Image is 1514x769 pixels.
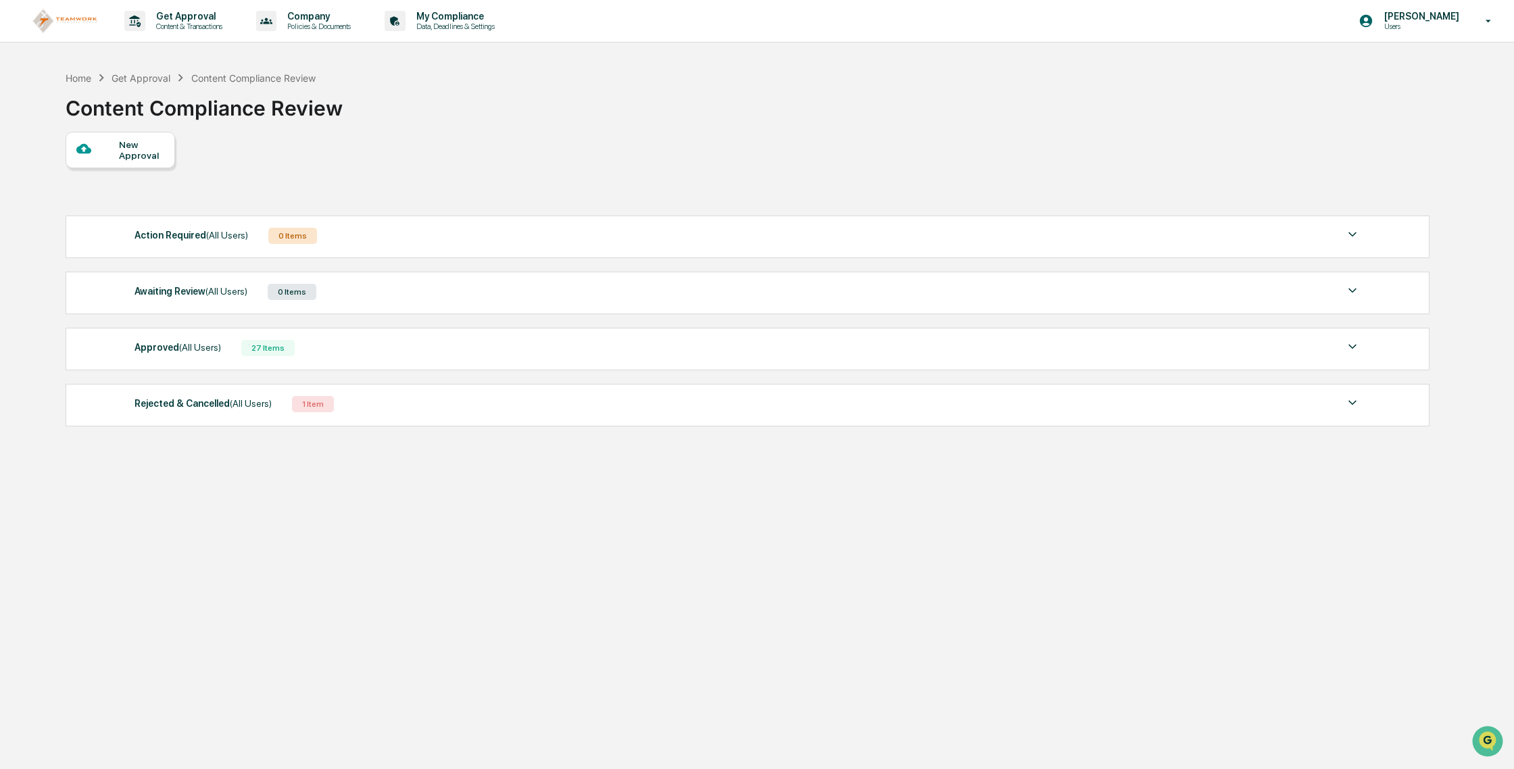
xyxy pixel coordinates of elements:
[276,11,358,22] p: Company
[268,228,317,244] div: 0 Items
[8,191,91,215] a: 🔎Data Lookup
[32,9,97,34] img: logo
[66,72,91,84] div: Home
[406,11,502,22] p: My Compliance
[268,284,316,300] div: 0 Items
[14,172,24,182] div: 🖐️
[230,398,272,409] span: (All Users)
[1344,395,1361,411] img: caret
[135,395,272,412] div: Rejected & Cancelled
[135,282,247,300] div: Awaiting Review
[230,107,246,124] button: Start new chat
[1373,11,1466,22] p: [PERSON_NAME]
[46,117,171,128] div: We're available if you need us!
[119,139,164,161] div: New Approval
[112,72,170,84] div: Get Approval
[112,170,168,184] span: Attestations
[66,85,343,120] div: Content Compliance Review
[205,286,247,297] span: (All Users)
[241,340,295,356] div: 27 Items
[135,339,221,356] div: Approved
[27,170,87,184] span: Preclearance
[191,72,316,84] div: Content Compliance Review
[135,229,164,239] span: Pylon
[46,103,222,117] div: Start new chat
[145,11,229,22] p: Get Approval
[1471,724,1507,761] iframe: Open customer support
[95,228,164,239] a: Powered byPylon
[8,165,93,189] a: 🖐️Preclearance
[292,396,334,412] div: 1 Item
[145,22,229,31] p: Content & Transactions
[135,226,248,244] div: Action Required
[98,172,109,182] div: 🗄️
[1344,226,1361,243] img: caret
[1344,339,1361,355] img: caret
[14,28,246,50] p: How can we help?
[206,230,248,241] span: (All Users)
[93,165,173,189] a: 🗄️Attestations
[276,22,358,31] p: Policies & Documents
[406,22,502,31] p: Data, Deadlines & Settings
[1344,282,1361,299] img: caret
[14,197,24,208] div: 🔎
[179,342,221,353] span: (All Users)
[14,103,38,128] img: 1746055101610-c473b297-6a78-478c-a979-82029cc54cd1
[1373,22,1466,31] p: Users
[27,196,85,209] span: Data Lookup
